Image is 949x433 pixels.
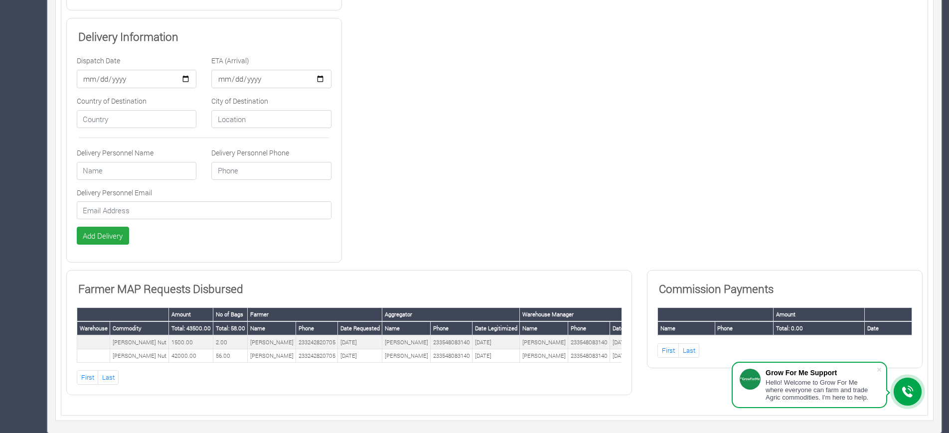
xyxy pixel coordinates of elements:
[169,349,213,363] td: 42000.00
[211,162,331,180] input: Phone
[211,110,331,128] input: Location
[248,335,296,349] td: [PERSON_NAME]
[473,321,520,335] th: Date Legitimized
[431,335,473,349] td: 233548083140
[678,343,699,358] a: Last
[78,281,243,296] b: Farmer MAP Requests Disbursed
[110,335,169,349] td: [PERSON_NAME] Nut
[211,55,249,66] label: ETA (Arrival)
[169,321,213,335] th: Total: 43500.00
[431,349,473,363] td: 233548083140
[657,343,679,358] a: First
[658,321,715,335] th: Name
[568,335,610,349] td: 233548083140
[213,308,248,321] th: No of Bags
[169,335,213,349] td: 1500.00
[211,70,331,89] input: ETA (Arrival)
[296,321,338,335] th: Phone
[213,349,248,363] td: 56.00
[296,335,338,349] td: 233242820705
[77,110,196,128] input: Country
[520,349,568,363] td: [PERSON_NAME]
[610,349,653,363] td: [DATE]
[211,96,268,106] label: City of Destination
[110,349,169,363] td: [PERSON_NAME] Nut
[766,379,876,401] div: Hello! Welcome to Grow For Me where everyone can farm and trade Agric commodities. I'm here to help.
[248,308,382,321] th: Farmer
[248,321,296,335] th: Name
[296,349,338,363] td: 233242820705
[520,321,568,335] th: Name
[473,349,520,363] td: [DATE]
[382,321,431,335] th: Name
[78,29,178,44] b: Delivery Information
[98,370,119,385] a: Last
[211,147,289,158] label: Delivery Personnel Phone
[715,321,773,335] th: Phone
[248,349,296,363] td: [PERSON_NAME]
[213,321,248,335] th: Total: 58.00
[338,335,382,349] td: [DATE]
[520,308,653,321] th: Warehouse Manager
[77,147,154,158] label: Delivery Personnel Name
[77,187,152,198] label: Delivery Personnel Email
[213,335,248,349] td: 2.00
[338,349,382,363] td: [DATE]
[77,321,110,335] th: Warehouse
[169,308,213,321] th: Amount
[110,321,169,335] th: Commodity
[610,321,653,335] th: Date Disbursed
[774,308,865,321] th: Amount
[77,227,129,245] button: Add Delivery
[774,321,865,335] th: Total: 0.00
[77,70,196,89] input: Dispatch Time
[766,369,876,377] div: Grow For Me Support
[657,343,912,358] nav: Page Navigation
[659,281,774,296] b: Commission Payments
[77,370,98,385] a: First
[77,201,331,219] input: Email Address
[520,335,568,349] td: [PERSON_NAME]
[382,308,520,321] th: Aggregator
[77,162,196,180] input: Name
[338,321,382,335] th: Date Requested
[610,335,653,349] td: [DATE]
[473,335,520,349] td: [DATE]
[382,349,431,363] td: [PERSON_NAME]
[77,96,147,106] label: Country of Destination
[77,55,120,66] label: Dispatch Date
[431,321,473,335] th: Phone
[865,321,912,335] th: Date
[568,321,610,335] th: Phone
[382,335,431,349] td: [PERSON_NAME]
[77,370,622,385] nav: Page Navigation
[568,349,610,363] td: 233548083140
